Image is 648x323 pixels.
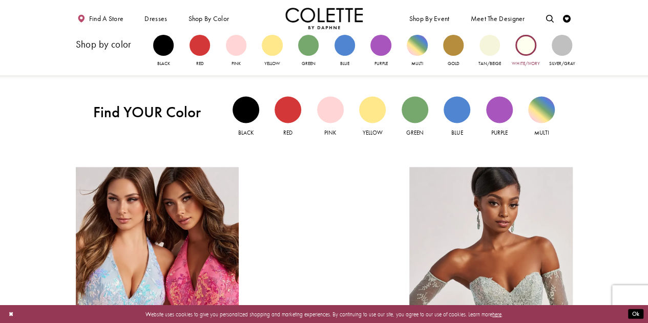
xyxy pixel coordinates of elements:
span: Purple [374,60,387,67]
a: Gold [443,35,464,68]
span: Green [302,60,316,67]
span: Find a store [89,15,124,23]
div: Multi view [528,96,555,123]
span: Shop by color [188,15,229,23]
span: Shop by color [186,8,231,29]
div: Black view [233,96,259,123]
a: Blue [335,35,355,68]
a: Red view Red [275,96,301,138]
a: Yellow view Yellow [359,96,386,138]
div: Yellow view [359,96,386,123]
div: Purple view [486,96,513,123]
span: Purple [491,129,508,136]
span: Shop By Event [409,15,450,23]
img: Colette by Daphne [285,8,363,29]
span: Silver/Gray [549,60,575,67]
span: Gold [447,60,459,67]
a: Silver/Gray [552,35,572,68]
span: Shop By Event [407,8,451,29]
span: Black [157,60,170,67]
span: Red [283,129,292,136]
a: Pink view Pink [317,96,344,138]
span: Dresses [144,15,167,23]
div: Green view [402,96,428,123]
a: Toggle search [544,8,556,29]
a: here [492,310,501,317]
span: Multi [534,129,549,136]
span: Yellow [264,60,280,67]
a: Green view Green [402,96,428,138]
span: Tan/Beige [478,60,501,67]
a: Check Wishlist [561,8,573,29]
span: Blue [451,129,463,136]
button: Submit Dialog [628,309,643,319]
span: Multi [411,60,423,67]
span: Yellow [363,129,383,136]
span: Black [238,129,254,136]
a: Yellow [262,35,282,68]
a: Black view Black [233,96,259,138]
a: Multi [407,35,427,68]
a: Purple view Purple [486,96,513,138]
a: Blue view Blue [444,96,470,138]
a: Red [190,35,210,68]
a: Black [153,35,174,68]
div: Blue view [444,96,470,123]
span: Meet the designer [470,15,525,23]
span: Blue [340,60,349,67]
a: Visit Home Page [285,8,363,29]
a: Meet the designer [469,8,527,29]
a: Purple [370,35,391,68]
span: Find YOUR Color [93,103,215,121]
p: Website uses cookies to give you personalized shopping and marketing experiences. By continuing t... [56,309,592,319]
a: Green [298,35,319,68]
span: Green [406,129,424,136]
div: Pink view [317,96,344,123]
span: White/Ivory [512,60,540,67]
button: Close Dialog [5,307,17,321]
a: Find a store [76,8,126,29]
a: Pink [226,35,246,68]
span: Dresses [142,8,169,29]
a: Tan/Beige [479,35,500,68]
div: Red view [275,96,301,123]
span: Pink [232,60,241,67]
a: White/Ivory [515,35,536,68]
span: Pink [324,129,336,136]
a: Multi view Multi [528,96,555,138]
h3: Shop by color [76,39,145,50]
span: Red [196,60,203,67]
